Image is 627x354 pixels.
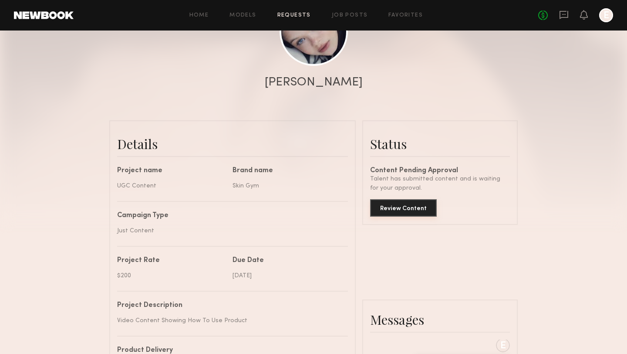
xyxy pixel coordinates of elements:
[117,212,341,219] div: Campaign Type
[370,199,437,217] button: Review Content
[599,8,613,22] a: E
[332,13,368,18] a: Job Posts
[233,271,341,280] div: [DATE]
[117,347,341,354] div: Product Delivery
[370,174,510,193] div: Talent has submitted content and is waiting for your approval.
[117,257,226,264] div: Project Rate
[233,257,341,264] div: Due Date
[370,167,510,174] div: Content Pending Approval
[370,311,510,328] div: Messages
[117,271,226,280] div: $200
[229,13,256,18] a: Models
[233,167,341,174] div: Brand name
[117,226,341,235] div: Just Content
[117,316,341,325] div: Video Content Showing How To Use Product
[265,76,363,88] div: [PERSON_NAME]
[117,167,226,174] div: Project name
[189,13,209,18] a: Home
[117,181,226,191] div: UGC Content
[388,13,423,18] a: Favorites
[370,135,510,153] div: Status
[233,181,341,191] div: Skin Gym
[117,135,348,153] div: Details
[277,13,311,18] a: Requests
[117,302,341,309] div: Project Description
